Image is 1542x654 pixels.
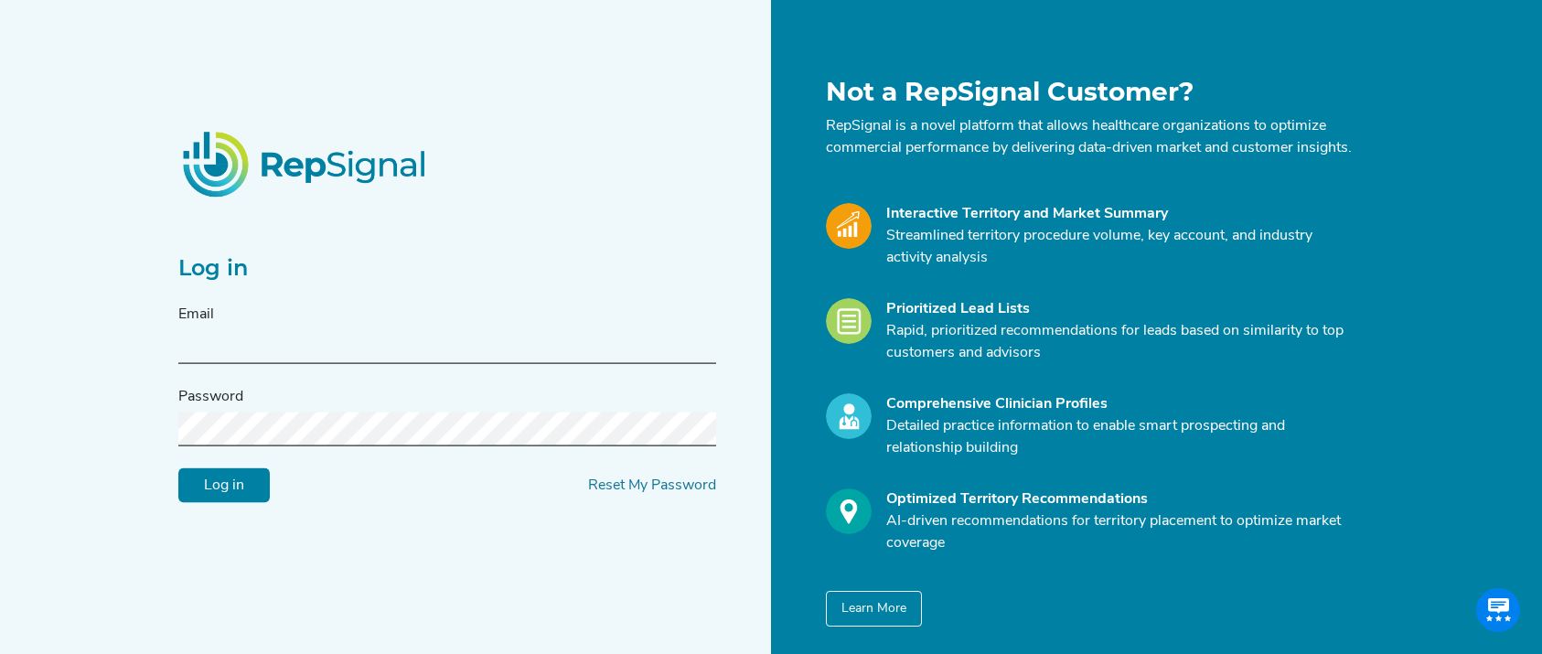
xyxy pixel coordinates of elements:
[886,203,1353,225] div: Interactive Territory and Market Summary
[886,225,1353,269] p: Streamlined territory procedure volume, key account, and industry activity analysis
[826,393,872,439] img: Profile_Icon.739e2aba.svg
[886,415,1353,459] p: Detailed practice information to enable smart prospecting and relationship building
[160,109,451,219] img: RepSignalLogo.20539ed3.png
[826,203,872,249] img: Market_Icon.a700a4ad.svg
[886,393,1353,415] div: Comprehensive Clinician Profiles
[826,77,1353,108] h1: Not a RepSignal Customer?
[178,304,214,326] label: Email
[826,298,872,344] img: Leads_Icon.28e8c528.svg
[886,320,1353,364] p: Rapid, prioritized recommendations for leads based on similarity to top customers and advisors
[178,255,716,282] h2: Log in
[886,510,1353,554] p: AI-driven recommendations for territory placement to optimize market coverage
[826,591,922,627] button: Learn More
[826,115,1353,159] p: RepSignal is a novel platform that allows healthcare organizations to optimize commercial perform...
[178,386,243,408] label: Password
[178,468,270,503] input: Log in
[826,488,872,534] img: Optimize_Icon.261f85db.svg
[886,298,1353,320] div: Prioritized Lead Lists
[886,488,1353,510] div: Optimized Territory Recommendations
[588,478,716,493] a: Reset My Password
